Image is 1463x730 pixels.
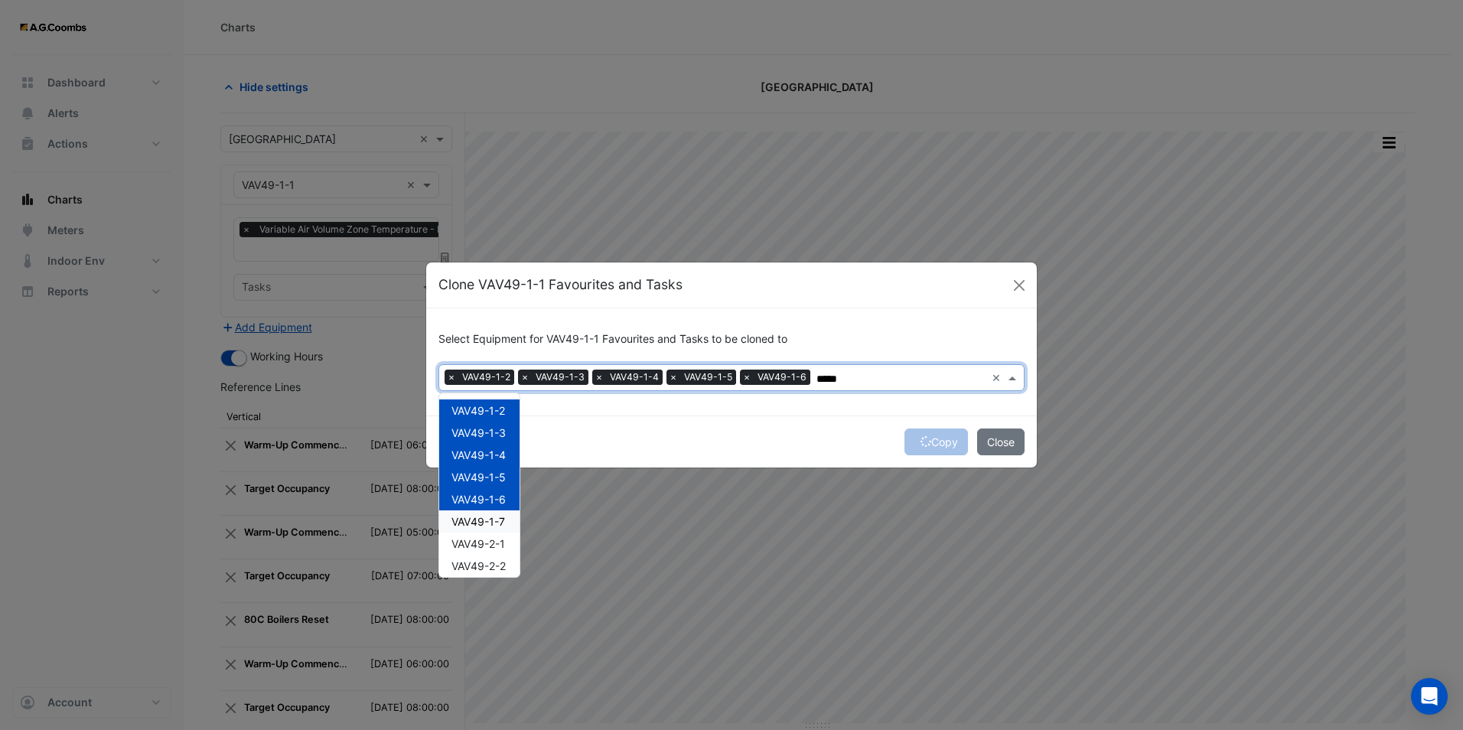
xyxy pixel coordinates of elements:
[977,429,1025,455] button: Close
[438,333,1025,346] h6: Select Equipment for VAV49-1-1 Favourites and Tasks to be cloned to
[754,370,810,385] span: VAV49-1-6
[680,370,736,385] span: VAV49-1-5
[451,471,506,484] span: VAV49-1-5
[451,426,506,439] span: VAV49-1-3
[992,370,1005,386] span: Clear
[451,493,506,506] span: VAV49-1-6
[451,404,505,417] span: VAV49-1-2
[606,370,663,385] span: VAV49-1-4
[666,370,680,385] span: ×
[445,370,458,385] span: ×
[592,370,606,385] span: ×
[451,537,505,550] span: VAV49-2-1
[1008,274,1031,297] button: Close
[740,370,754,385] span: ×
[451,515,505,528] span: VAV49-1-7
[458,370,514,385] span: VAV49-1-2
[451,448,506,461] span: VAV49-1-4
[438,275,683,295] h5: Clone VAV49-1-1 Favourites and Tasks
[532,370,588,385] span: VAV49-1-3
[1411,678,1448,715] div: Open Intercom Messenger
[451,559,506,572] span: VAV49-2-2
[438,393,520,578] ng-dropdown-panel: Options list
[518,370,532,385] span: ×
